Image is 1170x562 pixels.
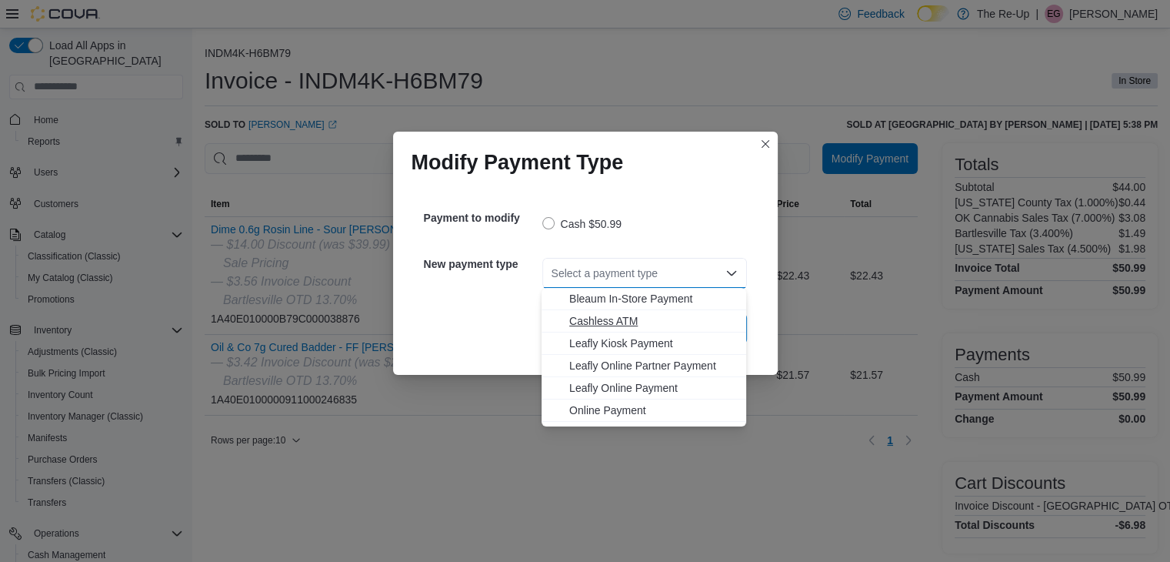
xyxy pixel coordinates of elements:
label: Cash $50.99 [542,215,622,233]
button: Online Payment [542,400,746,422]
input: Accessible screen reader label [552,264,553,283]
h1: Modify Payment Type [412,150,624,175]
span: Leafly Online Partner Payment [569,358,737,373]
div: Choose from the following options [542,288,746,422]
button: Bleaum In-Store Payment [542,288,746,310]
button: Leafly Kiosk Payment [542,333,746,355]
button: Leafly Online Partner Payment [542,355,746,377]
button: Close list of options [725,267,738,279]
button: Closes this modal window [756,135,775,153]
button: Cashless ATM [542,310,746,333]
h5: New payment type [424,249,539,279]
button: Leafly Online Payment [542,377,746,400]
span: Bleaum In-Store Payment [569,291,737,306]
span: Online Payment [569,403,737,418]
span: Leafly Online Payment [569,380,737,396]
h5: Payment to modify [424,202,539,233]
span: Leafly Kiosk Payment [569,336,737,351]
span: Cashless ATM [569,313,737,329]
